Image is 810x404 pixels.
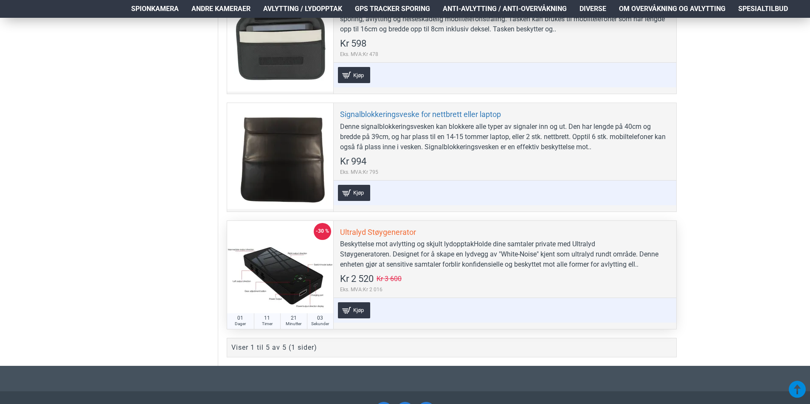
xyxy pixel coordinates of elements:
span: Kr 2 520 [340,274,374,284]
a: Ultralyd Støygenerator [340,227,416,237]
div: Viser 1 til 5 av 5 (1 sider) [231,343,317,353]
a: Signalblokkeringsveske for nettbrett eller laptop [340,109,501,119]
span: Anti-avlytting / Anti-overvåkning [443,4,567,14]
span: Kr 3 600 [377,276,402,282]
span: GPS Tracker Sporing [355,4,430,14]
span: Kjøp [351,190,366,195]
span: Om overvåkning og avlytting [619,4,726,14]
span: Diverse [579,4,606,14]
div: Denne signalblokkeringsvesken kan blokkere alle typer av signaler inn og ut. Den har lengde på 40... [340,122,670,152]
a: Ultralyd Støygenerator Ultralyd Støygenerator [227,221,333,327]
span: Spionkamera [131,4,179,14]
span: Eks. MVA:Kr 795 [340,168,378,176]
span: Avlytting / Lydopptak [263,4,342,14]
span: Kjøp [351,72,366,78]
span: Andre kameraer [191,4,250,14]
a: Signalblokkeringsveske for nettbrett eller laptop Signalblokkeringsveske for nettbrett eller laptop [227,103,333,209]
span: Kjøp [351,307,366,313]
span: Eks. MVA:Kr 478 [340,50,378,58]
span: Eks. MVA:Kr 2 016 [340,286,402,293]
div: Beskyttelse mot avlytting og skjult lydopptakHolde dine samtaler private med Ultralyd Støygenerat... [340,239,670,270]
span: Spesialtilbud [738,4,788,14]
div: Signalblokkeringstasken for mobiltelefon blokkerer alle signaler ut og inn. Mobiltasken vil besky... [340,4,670,34]
span: Kr 598 [340,39,366,48]
span: Kr 994 [340,157,366,166]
